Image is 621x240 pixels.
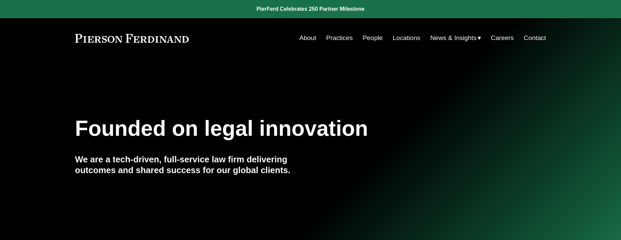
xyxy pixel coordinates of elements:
[299,32,316,44] a: About
[363,32,383,44] a: People
[326,32,353,44] a: Practices
[524,32,546,44] a: Contact
[430,32,481,44] a: folder dropdown
[430,32,477,44] span: News & Insights
[75,154,310,176] h4: We are a tech-driven, full-service law firm delivering outcomes and shared success for our global...
[491,32,514,44] a: Careers
[393,32,420,44] a: Locations
[75,116,468,141] h1: Founded on legal innovation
